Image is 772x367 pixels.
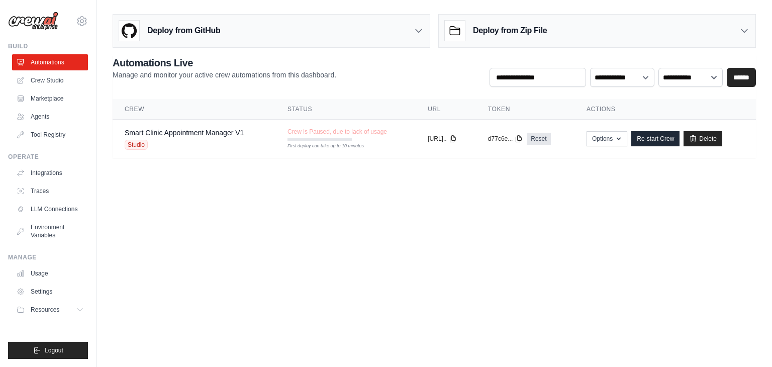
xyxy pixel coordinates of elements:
[12,127,88,143] a: Tool Registry
[113,70,336,80] p: Manage and monitor your active crew automations from this dashboard.
[12,90,88,107] a: Marketplace
[476,99,574,120] th: Token
[473,25,547,37] h3: Deploy from Zip File
[488,135,523,143] button: d77c6e...
[113,99,275,120] th: Crew
[684,131,722,146] a: Delete
[12,72,88,88] a: Crew Studio
[416,99,476,120] th: URL
[287,143,352,150] div: First deploy can take up to 10 minutes
[12,109,88,125] a: Agents
[574,99,756,120] th: Actions
[12,201,88,217] a: LLM Connections
[275,99,416,120] th: Status
[527,133,550,145] a: Reset
[631,131,680,146] a: Re-start Crew
[12,165,88,181] a: Integrations
[287,128,387,136] span: Crew is Paused, due to lack of usage
[8,12,58,31] img: Logo
[8,342,88,359] button: Logout
[8,253,88,261] div: Manage
[119,21,139,41] img: GitHub Logo
[12,183,88,199] a: Traces
[125,140,148,150] span: Studio
[45,346,63,354] span: Logout
[587,131,627,146] button: Options
[722,319,772,367] iframe: Chat Widget
[8,153,88,161] div: Operate
[12,302,88,318] button: Resources
[12,219,88,243] a: Environment Variables
[31,306,59,314] span: Resources
[12,265,88,282] a: Usage
[147,25,220,37] h3: Deploy from GitHub
[12,284,88,300] a: Settings
[12,54,88,70] a: Automations
[8,42,88,50] div: Build
[113,56,336,70] h2: Automations Live
[125,129,244,137] a: Smart Clinic Appointment Manager V1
